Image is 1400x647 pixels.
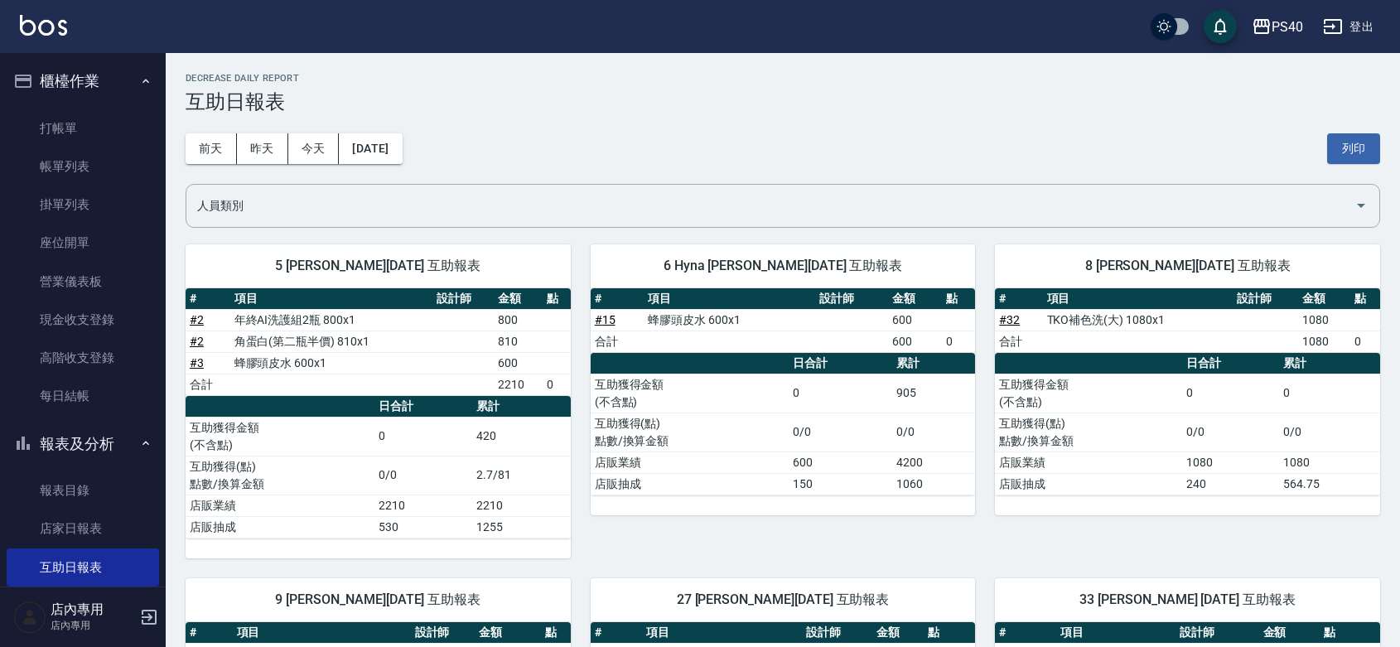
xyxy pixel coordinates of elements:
td: 600 [494,352,543,374]
th: 點 [942,288,976,310]
td: 1080 [1182,451,1279,473]
td: 4200 [892,451,976,473]
td: 905 [892,374,976,413]
th: 設計師 [1176,622,1258,644]
td: 合計 [995,331,1042,352]
td: 0/0 [789,413,892,451]
td: 互助獲得金額 (不含點) [995,374,1182,413]
td: 0 [374,417,473,456]
td: 420 [472,417,570,456]
button: 登出 [1316,12,1380,42]
button: 前天 [186,133,237,164]
td: 互助獲得(點) 點數/換算金額 [186,456,374,495]
td: 240 [1182,473,1279,495]
td: 1080 [1298,331,1350,352]
th: 設計師 [1233,288,1297,310]
span: 9 [PERSON_NAME][DATE] 互助報表 [205,591,551,608]
span: 27 [PERSON_NAME][DATE] 互助報表 [611,591,956,608]
td: 1080 [1298,309,1350,331]
a: #3 [190,356,204,369]
td: 2.7/81 [472,456,570,495]
table: a dense table [995,288,1380,353]
span: 6 Hyna [PERSON_NAME][DATE] 互助報表 [611,258,956,274]
td: 角蛋白(第二瓶半價) 810x1 [230,331,433,352]
th: 項目 [1056,622,1176,644]
h3: 互助日報表 [186,90,1380,113]
span: 5 [PERSON_NAME][DATE] 互助報表 [205,258,551,274]
a: 掛單列表 [7,186,159,224]
th: # [995,288,1042,310]
a: 打帳單 [7,109,159,147]
th: 項目 [1043,288,1233,310]
td: 2210 [494,374,543,395]
th: 累計 [1279,353,1380,374]
a: 每日結帳 [7,377,159,415]
h2: Decrease Daily Report [186,73,1380,84]
td: 合計 [591,331,644,352]
th: # [591,622,642,644]
td: 店販抽成 [591,473,789,495]
th: 設計師 [815,288,888,310]
td: 0 [789,374,892,413]
td: 0/0 [1279,413,1380,451]
button: 列印 [1327,133,1380,164]
th: 設計師 [802,622,872,644]
th: 金額 [1259,622,1320,644]
td: 2210 [472,495,570,516]
a: #2 [190,313,204,326]
th: 項目 [642,622,802,644]
button: PS40 [1245,10,1310,44]
td: 年終AI洗護組2瓶 800x1 [230,309,433,331]
button: 今天 [288,133,340,164]
th: 點 [541,622,571,644]
th: 點 [1320,622,1380,644]
input: 人員名稱 [193,191,1348,220]
a: 互助日報表 [7,548,159,587]
td: 600 [888,331,941,352]
button: save [1204,10,1237,43]
a: #2 [190,335,204,348]
td: 530 [374,516,473,538]
th: 金額 [494,288,543,310]
td: 互助獲得金額 (不含點) [591,374,789,413]
td: 蜂膠頭皮水 600x1 [644,309,815,331]
a: 座位開單 [7,224,159,262]
button: 昨天 [237,133,288,164]
th: 累計 [472,396,570,418]
td: 600 [888,309,941,331]
td: 0 [543,374,571,395]
td: 店販業績 [186,495,374,516]
th: # [186,622,233,644]
td: 2210 [374,495,473,516]
span: 8 [PERSON_NAME][DATE] 互助報表 [1015,258,1360,274]
th: # [591,288,644,310]
button: [DATE] [339,133,402,164]
th: 設計師 [432,288,493,310]
th: # [186,288,230,310]
a: #32 [999,313,1020,326]
div: PS40 [1272,17,1303,37]
a: 現金收支登錄 [7,301,159,339]
table: a dense table [186,288,571,396]
th: 金額 [872,622,924,644]
button: Open [1348,192,1374,219]
th: 項目 [644,288,815,310]
th: 點 [1350,288,1380,310]
td: 蜂膠頭皮水 600x1 [230,352,433,374]
span: 33 [PERSON_NAME] [DATE] 互助報表 [1015,591,1360,608]
td: 店販抽成 [186,516,374,538]
th: 日合計 [1182,353,1279,374]
th: 金額 [475,622,541,644]
td: 互助獲得(點) 點數/換算金額 [995,413,1182,451]
td: 1080 [1279,451,1380,473]
th: 點 [924,622,975,644]
td: 600 [789,451,892,473]
table: a dense table [186,396,571,538]
td: 0/0 [892,413,976,451]
a: 互助排行榜 [7,587,159,625]
th: # [995,622,1055,644]
td: 1255 [472,516,570,538]
a: #15 [595,313,616,326]
table: a dense table [591,288,976,353]
td: 0/0 [374,456,473,495]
